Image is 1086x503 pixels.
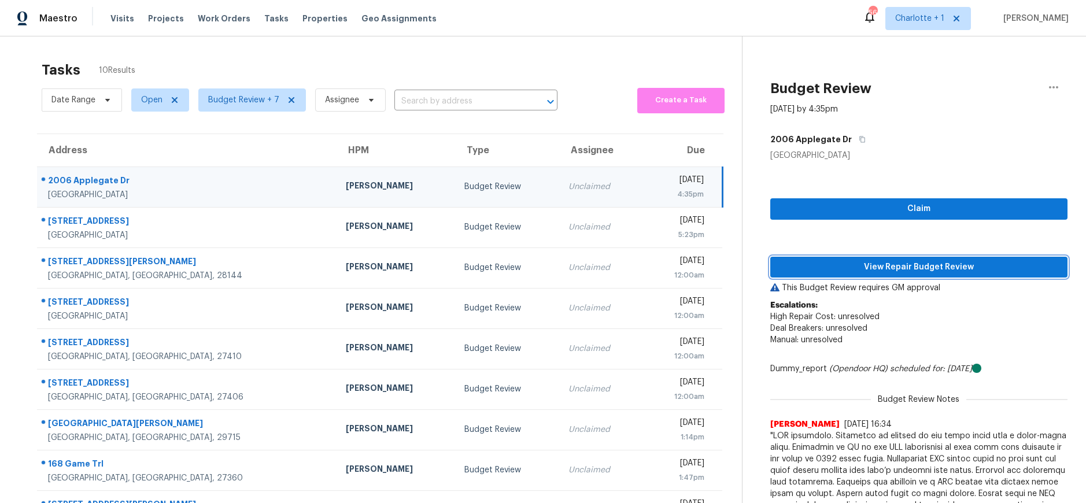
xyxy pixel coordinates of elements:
[346,301,446,316] div: [PERSON_NAME]
[770,134,852,145] h5: 2006 Applegate Dr
[652,376,704,391] div: [DATE]
[110,13,134,24] span: Visits
[48,377,327,391] div: [STREET_ADDRESS]
[559,134,642,167] th: Assignee
[568,424,633,435] div: Unclaimed
[652,229,704,241] div: 5:23pm
[652,174,704,188] div: [DATE]
[780,202,1058,216] span: Claim
[770,282,1067,294] p: This Budget Review requires GM approval
[770,150,1067,161] div: [GEOGRAPHIC_DATA]
[325,94,359,106] span: Assignee
[51,94,95,106] span: Date Range
[48,175,327,189] div: 2006 Applegate Dr
[770,419,840,430] span: [PERSON_NAME]
[652,457,704,472] div: [DATE]
[652,417,704,431] div: [DATE]
[643,134,722,167] th: Due
[464,221,550,233] div: Budget Review
[48,351,327,363] div: [GEOGRAPHIC_DATA], [GEOGRAPHIC_DATA], 27410
[346,423,446,437] div: [PERSON_NAME]
[464,383,550,395] div: Budget Review
[48,215,327,230] div: [STREET_ADDRESS]
[652,391,704,402] div: 12:00am
[770,313,880,321] span: High Repair Cost: unresolved
[141,94,162,106] span: Open
[770,198,1067,220] button: Claim
[652,269,704,281] div: 12:00am
[346,261,446,275] div: [PERSON_NAME]
[48,256,327,270] div: [STREET_ADDRESS][PERSON_NAME]
[198,13,250,24] span: Work Orders
[643,94,718,107] span: Create a Task
[464,181,550,193] div: Budget Review
[652,214,704,229] div: [DATE]
[770,363,1067,375] div: Dummy_report
[895,13,944,24] span: Charlotte + 1
[568,221,633,233] div: Unclaimed
[48,310,327,322] div: [GEOGRAPHIC_DATA]
[346,342,446,356] div: [PERSON_NAME]
[346,180,446,194] div: [PERSON_NAME]
[770,324,867,332] span: Deal Breakers: unresolved
[652,295,704,310] div: [DATE]
[568,302,633,314] div: Unclaimed
[48,270,327,282] div: [GEOGRAPHIC_DATA], [GEOGRAPHIC_DATA], 28144
[568,383,633,395] div: Unclaimed
[42,64,80,76] h2: Tasks
[48,472,327,484] div: [GEOGRAPHIC_DATA], [GEOGRAPHIC_DATA], 27360
[39,13,77,24] span: Maestro
[302,13,348,24] span: Properties
[568,464,633,476] div: Unclaimed
[346,220,446,235] div: [PERSON_NAME]
[890,365,972,373] i: scheduled for: [DATE]
[464,343,550,354] div: Budget Review
[999,13,1069,24] span: [PERSON_NAME]
[337,134,455,167] th: HPM
[48,336,327,351] div: [STREET_ADDRESS]
[464,302,550,314] div: Budget Review
[264,14,289,23] span: Tasks
[869,7,877,19] div: 56
[770,336,843,344] span: Manual: unresolved
[770,257,1067,278] button: View Repair Budget Review
[844,420,892,428] span: [DATE] 16:34
[346,463,446,478] div: [PERSON_NAME]
[48,417,327,432] div: [GEOGRAPHIC_DATA][PERSON_NAME]
[568,262,633,273] div: Unclaimed
[99,65,135,76] span: 10 Results
[652,431,704,443] div: 1:14pm
[871,394,966,405] span: Budget Review Notes
[48,230,327,241] div: [GEOGRAPHIC_DATA]
[770,103,838,115] div: [DATE] by 4:35pm
[568,181,633,193] div: Unclaimed
[148,13,184,24] span: Projects
[48,391,327,403] div: [GEOGRAPHIC_DATA], [GEOGRAPHIC_DATA], 27406
[652,472,704,483] div: 1:47pm
[770,83,871,94] h2: Budget Review
[652,188,704,200] div: 4:35pm
[652,336,704,350] div: [DATE]
[48,432,327,443] div: [GEOGRAPHIC_DATA], [GEOGRAPHIC_DATA], 29715
[637,88,724,113] button: Create a Task
[361,13,437,24] span: Geo Assignments
[464,262,550,273] div: Budget Review
[652,255,704,269] div: [DATE]
[829,365,888,373] i: (Opendoor HQ)
[346,382,446,397] div: [PERSON_NAME]
[208,94,279,106] span: Budget Review + 7
[464,424,550,435] div: Budget Review
[770,301,818,309] b: Escalations:
[48,296,327,310] div: [STREET_ADDRESS]
[780,260,1058,275] span: View Repair Budget Review
[37,134,337,167] th: Address
[48,458,327,472] div: 168 Game Trl
[542,94,559,110] button: Open
[652,310,704,321] div: 12:00am
[394,93,525,110] input: Search by address
[464,464,550,476] div: Budget Review
[568,343,633,354] div: Unclaimed
[852,129,867,150] button: Copy Address
[455,134,559,167] th: Type
[652,350,704,362] div: 12:00am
